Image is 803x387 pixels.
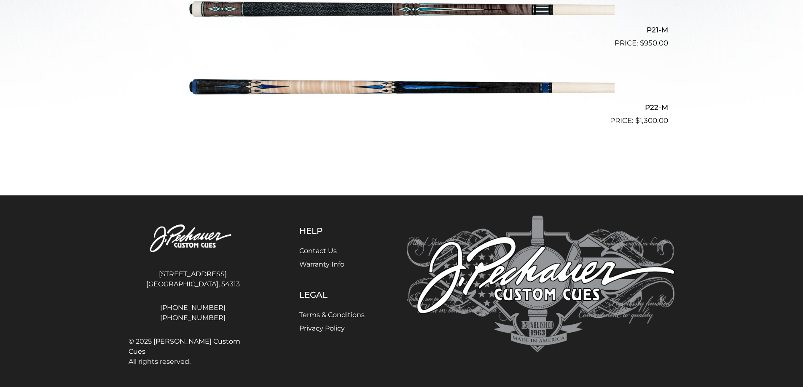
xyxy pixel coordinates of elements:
span: $ [635,116,639,125]
a: P22-M $1,300.00 [135,52,668,126]
span: $ [640,39,644,47]
h2: P22-M [135,100,668,115]
h5: Help [299,226,365,236]
a: Privacy Policy [299,324,345,332]
span: © 2025 [PERSON_NAME] Custom Cues All rights reserved. [129,336,258,367]
bdi: 1,300.00 [635,116,668,125]
img: P22-M [189,52,615,123]
a: Contact Us [299,247,337,255]
a: [PHONE_NUMBER] [129,313,258,323]
a: Warranty Info [299,260,344,268]
address: [STREET_ADDRESS] [GEOGRAPHIC_DATA], 54313 [129,266,258,293]
h5: Legal [299,290,365,300]
a: [PHONE_NUMBER] [129,303,258,313]
img: Pechauer Custom Cues [407,216,675,352]
img: Pechauer Custom Cues [129,216,258,262]
a: Terms & Conditions [299,311,365,319]
h2: P21-M [135,22,668,37]
bdi: 950.00 [640,39,668,47]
